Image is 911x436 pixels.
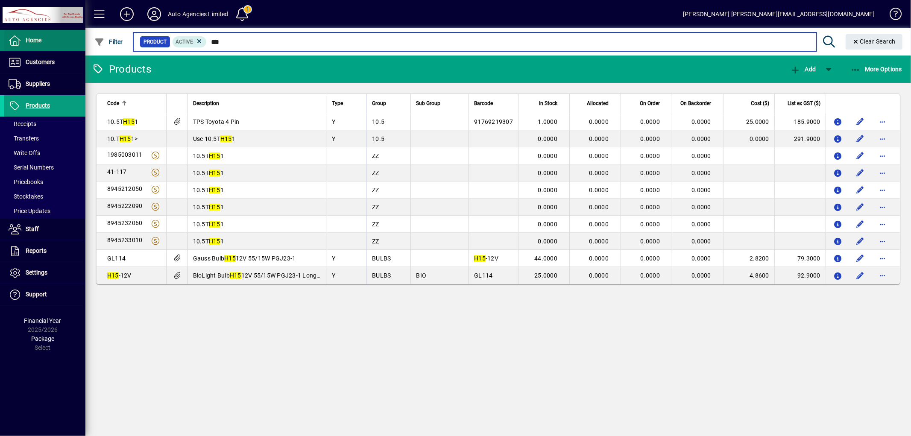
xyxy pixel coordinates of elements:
[790,66,816,73] span: Add
[26,269,47,276] span: Settings
[788,99,820,108] span: List ex GST ($)
[372,221,379,228] span: ZZ
[723,130,774,147] td: 0.0000
[94,38,123,45] span: Filter
[332,99,343,108] span: Type
[26,247,47,254] span: Reports
[538,170,558,176] span: 0.0000
[846,34,903,50] button: Clear
[4,146,85,160] a: Write Offs
[876,217,889,231] button: More options
[4,175,85,189] a: Pricebooks
[416,272,426,279] span: BIO
[539,99,557,108] span: In Stock
[193,255,296,262] span: Gauss Bulb 12V 55/15W PGJ23-1
[589,187,609,193] span: 0.0000
[209,238,220,245] em: H15
[876,269,889,282] button: More options
[372,204,379,211] span: ZZ
[9,149,40,156] span: Write Offs
[876,132,889,146] button: More options
[641,170,660,176] span: 0.0000
[26,59,55,65] span: Customers
[538,221,558,228] span: 0.0000
[107,237,143,243] span: 8945233010
[107,168,127,175] span: 41-117
[193,99,219,108] span: Description
[589,170,609,176] span: 0.0000
[416,99,440,108] span: Sub Group
[853,234,867,248] button: Edit
[641,118,660,125] span: 0.0000
[224,255,236,262] em: H15
[4,52,85,73] a: Customers
[372,152,379,159] span: ZZ
[626,99,668,108] div: On Order
[692,135,712,142] span: 0.0000
[589,204,609,211] span: 0.0000
[774,267,826,284] td: 92.9000
[641,152,660,159] span: 0.0000
[692,170,712,176] span: 0.0000
[372,187,379,193] span: ZZ
[107,135,138,142] span: 10.T 1>
[4,284,85,305] a: Support
[372,255,391,262] span: BULBS
[589,272,609,279] span: 0.0000
[474,99,493,108] span: Barcode
[4,30,85,51] a: Home
[853,166,867,180] button: Edit
[372,170,379,176] span: ZZ
[641,272,660,279] span: 0.0000
[9,135,39,142] span: Transfers
[692,187,712,193] span: 0.0000
[4,240,85,262] a: Reports
[372,272,391,279] span: BULBS
[589,238,609,245] span: 0.0000
[209,152,220,159] em: H15
[876,183,889,197] button: More options
[107,99,161,108] div: Code
[538,187,558,193] span: 0.0000
[876,166,889,180] button: More options
[751,99,769,108] span: Cost ($)
[853,252,867,265] button: Edit
[4,219,85,240] a: Staff
[640,99,660,108] span: On Order
[168,7,228,21] div: Auto Agencies Limited
[589,221,609,228] span: 0.0000
[123,118,135,125] em: H15
[193,118,240,125] span: TPS Toyota 4 Pin
[641,135,660,142] span: 0.0000
[853,132,867,146] button: Edit
[538,152,558,159] span: 0.0000
[209,204,220,211] em: H15
[209,221,220,228] em: H15
[589,152,609,159] span: 0.0000
[538,204,558,211] span: 0.0000
[538,118,558,125] span: 1.0000
[850,66,902,73] span: More Options
[692,238,712,245] span: 0.0000
[524,99,565,108] div: In Stock
[774,113,826,130] td: 185.9000
[193,152,224,159] span: 10.5T 1
[141,6,168,22] button: Profile
[587,99,609,108] span: Allocated
[107,185,143,192] span: 8945212050
[176,39,193,45] span: Active
[92,34,125,50] button: Filter
[24,317,62,324] span: Financial Year
[332,99,362,108] div: Type
[474,118,513,125] span: 91769219307
[641,221,660,228] span: 0.0000
[372,99,386,108] span: Group
[876,234,889,248] button: More options
[853,217,867,231] button: Edit
[589,118,609,125] span: 0.0000
[332,255,336,262] span: Y
[92,62,151,76] div: Products
[534,255,557,262] span: 44.0000
[848,61,905,77] button: More Options
[4,131,85,146] a: Transfers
